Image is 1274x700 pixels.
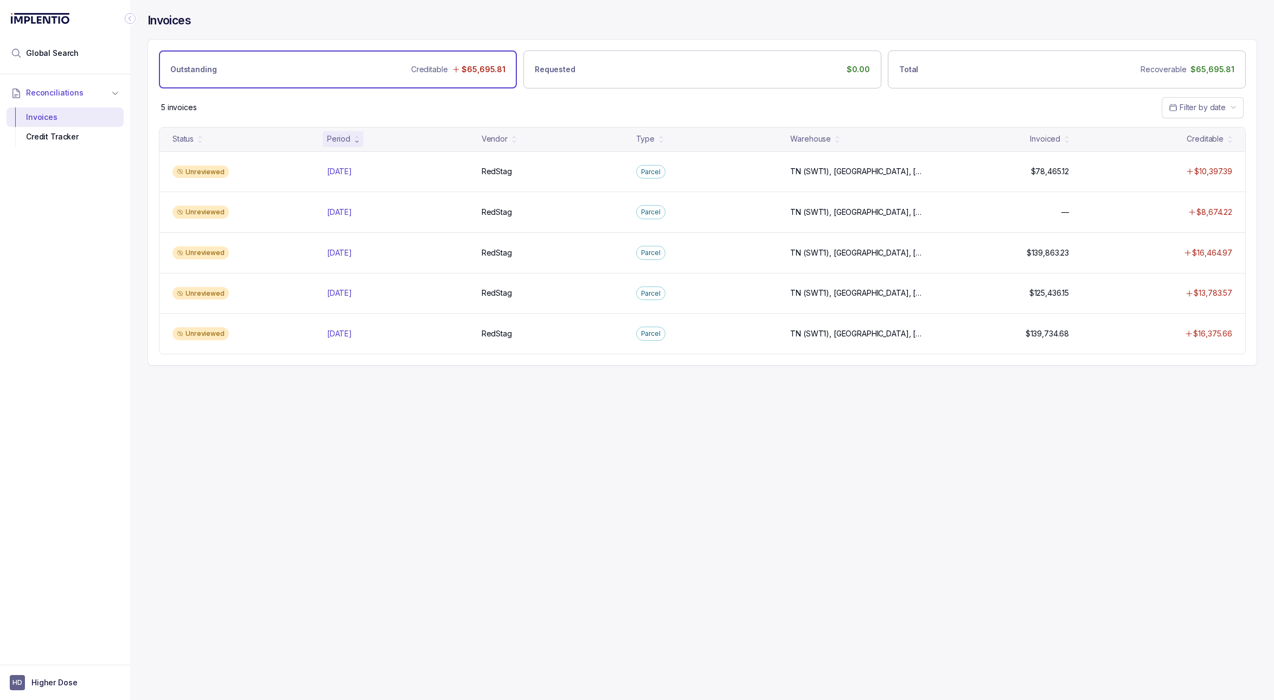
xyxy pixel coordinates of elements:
[482,166,512,177] p: RedStag
[790,328,923,339] p: TN (SWT1), [GEOGRAPHIC_DATA], [GEOGRAPHIC_DATA], [GEOGRAPHIC_DATA]
[161,102,197,113] div: Remaining page entries
[26,48,79,59] span: Global Search
[26,87,84,98] span: Reconciliations
[7,105,124,149] div: Reconciliations
[327,133,350,144] div: Period
[636,133,655,144] div: Type
[790,247,923,258] p: TN (SWT1), [GEOGRAPHIC_DATA], [GEOGRAPHIC_DATA], [GEOGRAPHIC_DATA]
[535,64,575,75] p: Requested
[482,328,512,339] p: RedStag
[641,247,661,258] p: Parcel
[641,328,661,339] p: Parcel
[641,207,661,218] p: Parcel
[790,133,831,144] div: Warehouse
[482,288,512,298] p: RedStag
[327,166,352,177] p: [DATE]
[10,675,120,690] button: User initialsHigher Dose
[899,64,918,75] p: Total
[327,207,352,218] p: [DATE]
[124,12,137,25] div: Collapse Icon
[1162,97,1244,118] button: Date Range Picker
[1187,133,1224,144] div: Creditable
[172,246,229,259] div: Unreviewed
[641,167,661,177] p: Parcel
[161,102,197,113] p: 5 invoices
[15,107,115,127] div: Invoices
[462,64,505,75] p: $65,695.81
[1192,247,1232,258] p: $16,464.97
[1180,103,1226,112] span: Filter by date
[482,207,512,218] p: RedStag
[1193,328,1232,339] p: $16,375.66
[327,247,352,258] p: [DATE]
[172,133,194,144] div: Status
[641,288,661,299] p: Parcel
[7,81,124,105] button: Reconciliations
[1031,166,1070,177] p: $78,465.12
[170,64,216,75] p: Outstanding
[1141,64,1186,75] p: Recoverable
[1027,247,1069,258] p: $139,863.23
[327,328,352,339] p: [DATE]
[1190,64,1234,75] p: $65,695.81
[1194,288,1232,298] p: $13,783.57
[31,677,77,688] p: Higher Dose
[411,64,448,75] p: Creditable
[172,287,229,300] div: Unreviewed
[1196,207,1232,218] p: $8,674.22
[148,13,191,28] h4: Invoices
[1026,328,1069,339] p: $139,734.68
[327,288,352,298] p: [DATE]
[15,127,115,147] div: Credit Tracker
[790,207,923,218] p: TN (SWT1), [GEOGRAPHIC_DATA], [GEOGRAPHIC_DATA], [GEOGRAPHIC_DATA]
[172,327,229,340] div: Unreviewed
[482,133,508,144] div: Vendor
[482,247,512,258] p: RedStag
[790,288,923,298] p: TN (SWT1), [GEOGRAPHIC_DATA], [GEOGRAPHIC_DATA], [GEOGRAPHIC_DATA]
[1061,207,1069,218] p: —
[172,166,229,179] div: Unreviewed
[172,206,229,219] div: Unreviewed
[847,64,870,75] p: $0.00
[1194,166,1232,177] p: $10,397.39
[790,166,923,177] p: TN (SWT1), [GEOGRAPHIC_DATA], [GEOGRAPHIC_DATA], [GEOGRAPHIC_DATA]
[1030,133,1060,144] div: Invoiced
[1169,102,1226,113] search: Date Range Picker
[10,675,25,690] span: User initials
[1029,288,1069,298] p: $125,436.15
